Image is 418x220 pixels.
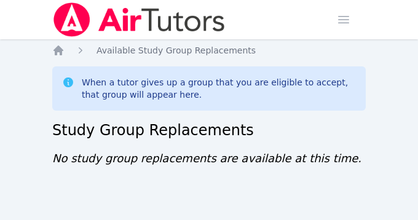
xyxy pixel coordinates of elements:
[52,2,226,37] img: Air Tutors
[97,45,256,55] span: Available Study Group Replacements
[52,152,361,165] span: No study group replacements are available at this time.
[52,120,366,140] h2: Study Group Replacements
[52,44,366,57] nav: Breadcrumb
[82,76,356,101] div: When a tutor gives up a group that you are eligible to accept, that group will appear here.
[97,44,256,57] a: Available Study Group Replacements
